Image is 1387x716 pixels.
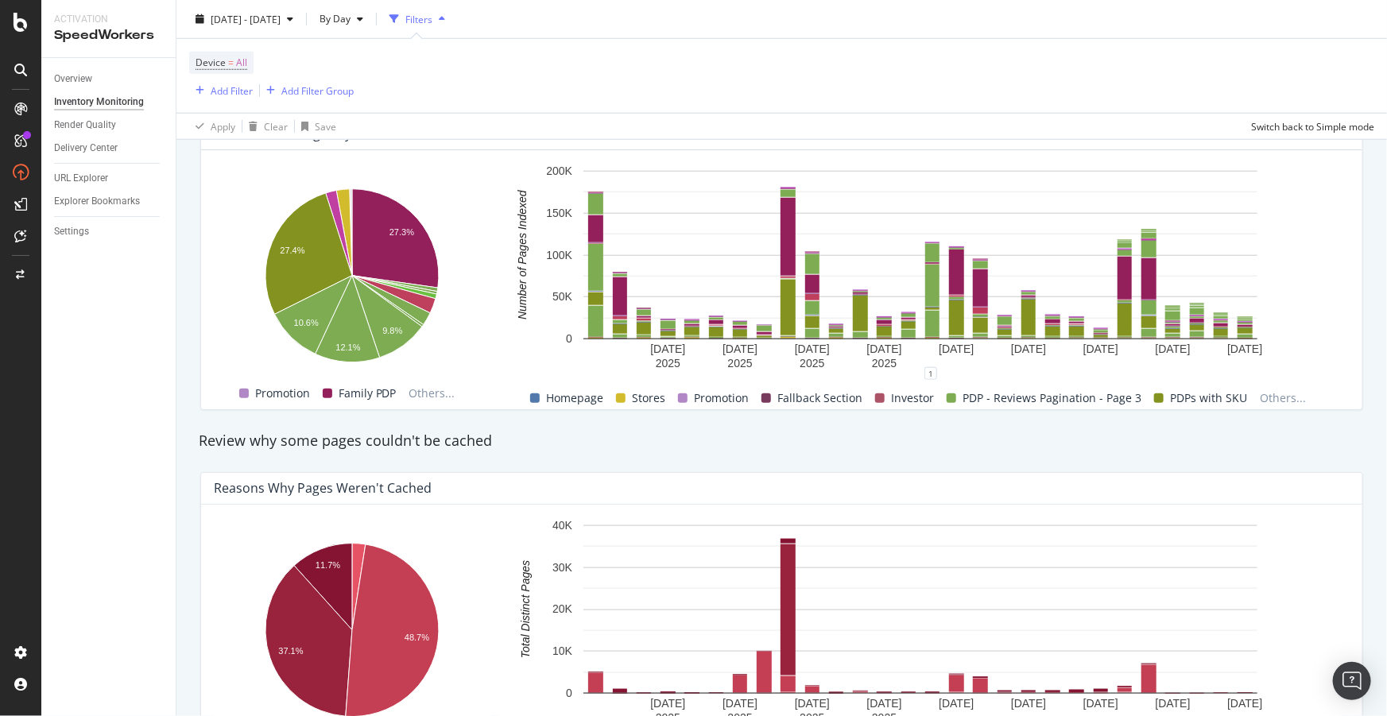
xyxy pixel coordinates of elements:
[795,343,830,355] text: [DATE]
[255,384,310,403] span: Promotion
[214,480,432,496] div: Reasons why pages weren't cached
[517,189,529,319] text: Number of Pages Indexed
[723,343,757,355] text: [DATE]
[499,163,1342,373] svg: A chart.
[552,519,573,532] text: 40K
[316,561,340,571] text: 11.7%
[189,6,300,32] button: [DATE] - [DATE]
[520,560,533,658] text: Total Distinct Pages
[651,697,686,710] text: [DATE]
[196,56,226,69] span: Device
[278,646,303,656] text: 37.1%
[54,71,165,87] a: Overview
[236,52,247,74] span: All
[1156,697,1191,710] text: [DATE]
[54,13,163,26] div: Activation
[1011,343,1046,355] text: [DATE]
[335,343,360,352] text: 12.1%
[211,83,253,97] div: Add Filter
[1228,343,1263,355] text: [DATE]
[867,343,902,355] text: [DATE]
[315,119,336,133] div: Save
[963,389,1141,408] span: PDP - Reviews Pagination - Page 3
[656,357,680,370] text: 2025
[872,357,897,370] text: 2025
[552,561,573,574] text: 30K
[389,228,414,238] text: 27.3%
[54,26,163,45] div: SpeedWorkers
[1228,697,1263,710] text: [DATE]
[1083,343,1118,355] text: [DATE]
[566,687,572,699] text: 0
[632,389,665,408] span: Stores
[54,193,165,210] a: Explorer Bookmarks
[1083,697,1118,710] text: [DATE]
[242,114,288,139] button: Clear
[294,318,319,327] text: 10.6%
[211,119,235,133] div: Apply
[552,291,573,304] text: 50K
[1245,114,1374,139] button: Switch back to Simple mode
[867,697,902,710] text: [DATE]
[281,83,354,97] div: Add Filter Group
[1333,662,1371,700] div: Open Intercom Messenger
[313,6,370,32] button: By Day
[940,343,974,355] text: [DATE]
[566,332,572,345] text: 0
[1011,697,1046,710] text: [DATE]
[405,12,432,25] div: Filters
[280,246,304,255] text: 27.4%
[228,56,234,69] span: =
[339,384,397,403] span: Family PDP
[382,326,402,335] text: 9.8%
[795,697,830,710] text: [DATE]
[54,223,89,240] div: Settings
[189,114,235,139] button: Apply
[924,367,937,380] div: 1
[651,343,686,355] text: [DATE]
[547,249,573,261] text: 100K
[546,389,603,408] span: Homepage
[552,644,573,657] text: 10K
[940,697,974,710] text: [DATE]
[260,81,354,100] button: Add Filter Group
[405,633,429,642] text: 48.7%
[54,170,108,187] div: URL Explorer
[1170,389,1247,408] span: PDPs with SKU
[1156,343,1191,355] text: [DATE]
[189,81,253,100] button: Add Filter
[211,12,281,25] span: [DATE] - [DATE]
[54,140,165,157] a: Delivery Center
[264,119,288,133] div: Clear
[383,6,451,32] button: Filters
[694,389,749,408] span: Promotion
[313,12,351,25] span: By Day
[1251,119,1374,133] div: Switch back to Simple mode
[547,164,573,177] text: 200K
[800,357,825,370] text: 2025
[54,117,116,134] div: Render Quality
[54,94,165,110] a: Inventory Monitoring
[777,389,862,408] span: Fallback Section
[54,71,92,87] div: Overview
[191,431,1373,451] div: Review why some pages couldn't be cached
[54,223,165,240] a: Settings
[403,384,462,403] span: Others...
[547,207,573,219] text: 150K
[295,114,336,139] button: Save
[728,357,753,370] text: 2025
[54,94,144,110] div: Inventory Monitoring
[552,603,573,616] text: 20K
[1253,389,1312,408] span: Others...
[54,117,165,134] a: Render Quality
[54,193,140,210] div: Explorer Bookmarks
[54,170,165,187] a: URL Explorer
[214,180,490,373] svg: A chart.
[723,697,757,710] text: [DATE]
[54,140,118,157] div: Delivery Center
[891,389,934,408] span: Investor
